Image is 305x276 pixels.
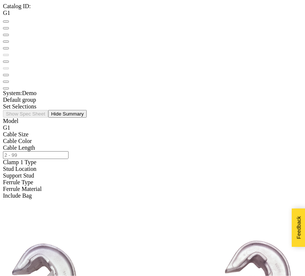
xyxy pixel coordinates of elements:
[48,110,87,118] button: Hide Summary
[3,145,302,151] div: Cable Length
[3,159,302,166] div: Clamp 1 Type
[3,192,302,199] div: Include Bag
[3,103,302,110] div: Set Selections
[3,90,302,97] div: System: Demo
[3,10,302,16] div: G1
[3,151,69,159] input: 2 - 99
[3,118,302,131] div: Model
[3,131,302,138] div: Cable Size
[3,110,48,118] button: Show Spec Sheet
[3,172,302,179] div: Support Stud
[3,97,302,103] div: Default group
[3,186,302,192] div: Ferrule Material
[3,166,302,172] div: Stud Location
[3,179,302,186] div: Ferrule Type
[3,138,302,145] div: Cable Color
[3,3,302,10] div: Catalog ID:
[3,124,302,131] div: G1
